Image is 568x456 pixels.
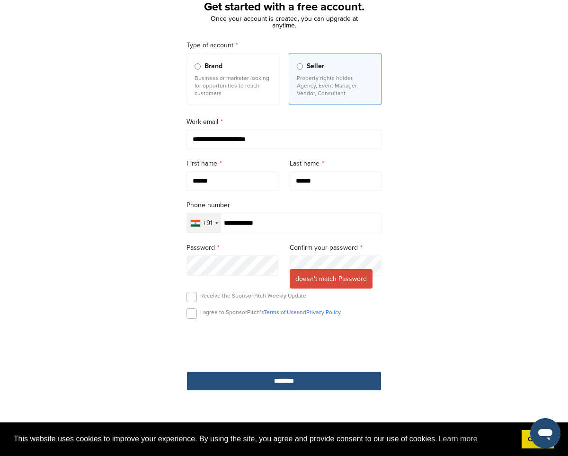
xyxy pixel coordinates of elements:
[530,418,560,448] iframe: Button to launch messaging window
[200,292,306,299] p: Receive the SponsorPitch Weekly Update
[290,269,373,289] span: doesn't match Password
[307,61,324,71] span: Seller
[290,158,382,169] label: Last name
[195,74,271,97] p: Business or marketer looking for opportunities to reach customers
[522,430,554,449] a: dismiss cookie message
[211,15,358,29] span: Once your account is created, you can upgrade at anytime.
[437,432,479,446] a: learn more about cookies
[204,61,222,71] span: Brand
[290,243,382,253] label: Confirm your password
[186,117,382,127] label: Work email
[186,158,278,169] label: First name
[264,309,297,316] a: Terms of Use
[230,330,338,358] iframe: reCAPTCHA
[297,74,373,97] p: Property rights holder, Agency, Event Manager, Vendor, Consultant
[186,40,382,51] label: Type of account
[203,220,213,227] div: +91
[14,432,514,446] span: This website uses cookies to improve your experience. By using the site, you agree and provide co...
[195,63,201,70] input: Brand Business or marketer looking for opportunities to reach customers
[297,63,303,70] input: Seller Property rights holder, Agency, Event Manager, Vendor, Consultant
[186,243,278,253] label: Password
[306,309,341,316] a: Privacy Policy
[187,213,221,233] div: Selected country
[186,200,382,210] label: Phone number
[200,308,341,316] p: I agree to SponsorPitch’s and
